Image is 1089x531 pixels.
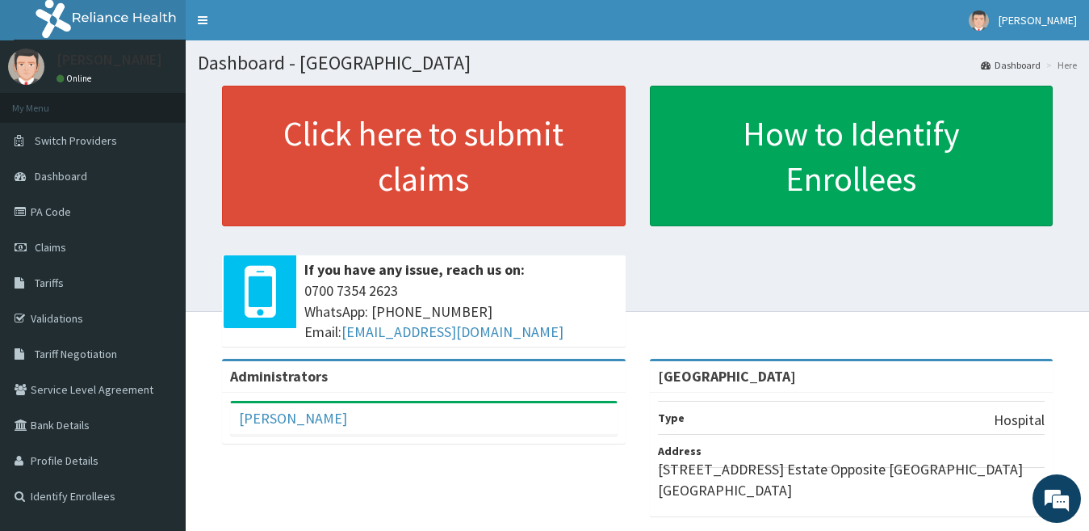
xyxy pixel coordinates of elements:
[981,58,1041,72] a: Dashboard
[994,410,1045,431] p: Hospital
[658,459,1045,500] p: [STREET_ADDRESS] Estate Opposite [GEOGRAPHIC_DATA] [GEOGRAPHIC_DATA]
[658,367,796,386] strong: [GEOGRAPHIC_DATA]
[1042,58,1077,72] li: Here
[239,409,347,428] a: [PERSON_NAME]
[222,86,626,226] a: Click here to submit claims
[230,367,328,386] b: Administrators
[304,280,618,343] span: 0700 7354 2623 WhatsApp: [PHONE_NUMBER] Email:
[35,347,117,361] span: Tariff Negotiation
[969,11,989,31] img: User Image
[304,260,525,279] b: If you have any issue, reach us on:
[650,86,1053,226] a: How to Identify Enrollees
[999,13,1077,27] span: [PERSON_NAME]
[35,133,117,148] span: Switch Providers
[35,240,66,255] span: Claims
[658,411,685,425] b: Type
[35,169,87,183] span: Dashboard
[341,322,563,341] a: [EMAIL_ADDRESS][DOMAIN_NAME]
[35,276,64,290] span: Tariffs
[658,444,702,458] b: Address
[198,53,1077,74] h1: Dashboard - [GEOGRAPHIC_DATA]
[57,73,95,84] a: Online
[57,53,162,67] p: [PERSON_NAME]
[8,48,44,85] img: User Image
